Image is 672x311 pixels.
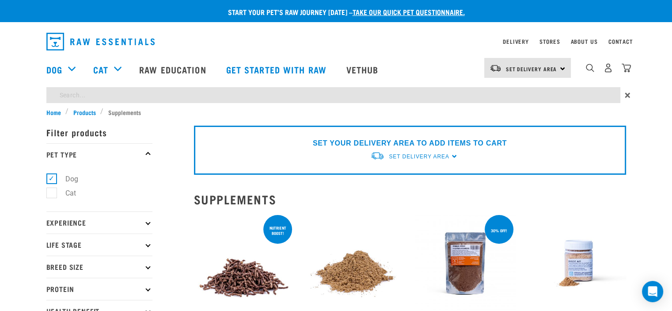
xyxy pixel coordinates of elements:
[46,108,66,117] a: Home
[46,121,152,143] p: Filter products
[130,52,217,87] a: Raw Education
[539,40,560,43] a: Stores
[370,151,384,161] img: van-moving.png
[604,63,613,73] img: user.png
[46,87,620,103] input: Search...
[506,67,557,70] span: Set Delivery Area
[73,108,96,117] span: Products
[313,138,507,149] p: SET YOUR DELIVERY AREA TO ADD ITEMS TO CART
[625,87,630,103] span: ×
[46,278,152,300] p: Protein
[338,52,390,87] a: Vethub
[487,224,511,237] div: 30% off!
[642,281,663,302] div: Open Intercom Messenger
[622,63,631,73] img: home-icon@2x.png
[46,108,626,117] nav: breadcrumbs
[503,40,528,43] a: Delivery
[46,63,62,76] a: Dog
[263,221,292,240] div: nutrient boost!
[39,29,633,54] nav: dropdown navigation
[46,256,152,278] p: Breed Size
[93,63,108,76] a: Cat
[194,192,626,206] h2: Supplements
[586,64,594,72] img: home-icon-1@2x.png
[46,234,152,256] p: Life Stage
[389,154,449,160] span: Set Delivery Area
[46,108,61,117] span: Home
[46,211,152,234] p: Experience
[68,108,100,117] a: Products
[608,40,633,43] a: Contact
[46,143,152,165] p: Pet Type
[217,52,338,87] a: Get started with Raw
[570,40,597,43] a: About Us
[490,64,501,72] img: van-moving.png
[46,33,155,50] img: Raw Essentials Logo
[51,173,82,184] label: Dog
[353,10,465,14] a: take our quick pet questionnaire.
[51,188,80,199] label: Cat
